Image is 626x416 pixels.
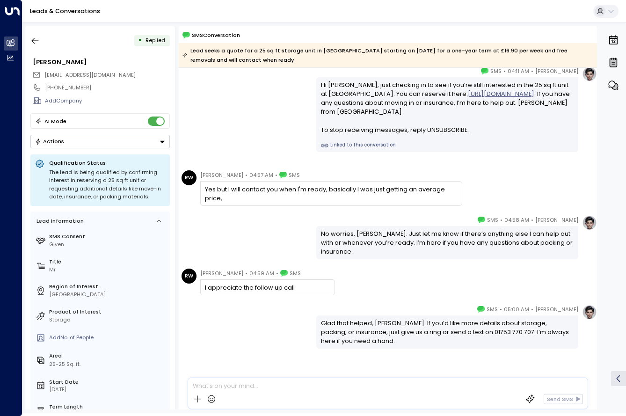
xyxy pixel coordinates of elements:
[531,66,533,76] span: •
[487,305,498,314] span: SMS
[49,334,167,342] div: AddNo. of People
[487,215,498,225] span: SMS
[49,266,167,274] div: Mr
[205,185,457,203] div: Yes but I will contact you when I'm ready, basically I was just getting an average price,
[146,36,165,44] span: Replied
[45,97,169,105] div: AddCompany
[49,283,167,291] label: Region of Interest
[30,135,170,148] button: Actions
[44,117,66,126] div: AI Mode
[535,305,578,314] span: [PERSON_NAME]
[49,308,167,316] label: Product of Interest
[49,168,165,201] div: The lead is being qualified by confirming interest in reserving a 25 sq ft unit or requesting add...
[192,31,240,39] span: SMS Conversation
[468,89,534,98] a: [URL][DOMAIN_NAME]
[138,34,142,47] div: •
[49,352,167,360] label: Area
[289,170,300,180] span: SMS
[276,269,278,278] span: •
[490,66,502,76] span: SMS
[34,217,84,225] div: Lead Information
[205,283,330,292] div: I appreciate the follow up call
[49,159,165,167] p: Qualification Status
[49,258,167,266] label: Title
[30,135,170,148] div: Button group with a nested menu
[200,269,243,278] span: [PERSON_NAME]
[182,46,592,65] div: Lead seeks a quote for a 25 sq ft storage unit in [GEOGRAPHIC_DATA] starting on [DATE] for a one-...
[508,66,529,76] span: 04:11 AM
[45,84,169,92] div: [PHONE_NUMBER]
[503,66,506,76] span: •
[321,229,574,256] div: No worries, [PERSON_NAME]. Just let me know if there’s anything else I can help out with or whene...
[30,7,100,15] a: Leads & Conversations
[535,66,578,76] span: [PERSON_NAME]
[249,170,273,180] span: 04:57 AM
[531,305,533,314] span: •
[500,305,502,314] span: •
[49,316,167,324] div: Storage
[504,215,529,225] span: 04:58 AM
[49,386,167,394] div: [DATE]
[245,269,247,278] span: •
[44,71,136,79] span: [EMAIL_ADDRESS][DOMAIN_NAME]
[321,319,574,346] div: Glad that helped, [PERSON_NAME]. If you’d like more details about storage, packing, or insurance,...
[182,269,197,284] div: RW
[49,233,167,241] label: SMS Consent
[35,138,64,145] div: Actions
[504,305,529,314] span: 05:00 AM
[531,215,533,225] span: •
[245,170,247,180] span: •
[582,66,597,81] img: profile-logo.png
[49,360,80,368] div: 25-25 Sq. ft.
[182,170,197,185] div: RW
[321,80,574,134] div: Hi [PERSON_NAME], just checking in to see if you’re still interested in the 25 sq ft unit at [GEO...
[49,378,167,386] label: Start Date
[49,241,167,248] div: Given
[49,291,167,299] div: [GEOGRAPHIC_DATA]
[321,142,574,149] a: Linked to this conversation
[500,215,502,225] span: •
[275,170,277,180] span: •
[49,403,167,411] label: Term Length
[200,170,243,180] span: [PERSON_NAME]
[44,71,136,79] span: richardrich1973@me.com
[249,269,274,278] span: 04:59 AM
[290,269,301,278] span: SMS
[582,215,597,230] img: profile-logo.png
[33,58,169,66] div: [PERSON_NAME]
[582,305,597,320] img: profile-logo.png
[535,215,578,225] span: [PERSON_NAME]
